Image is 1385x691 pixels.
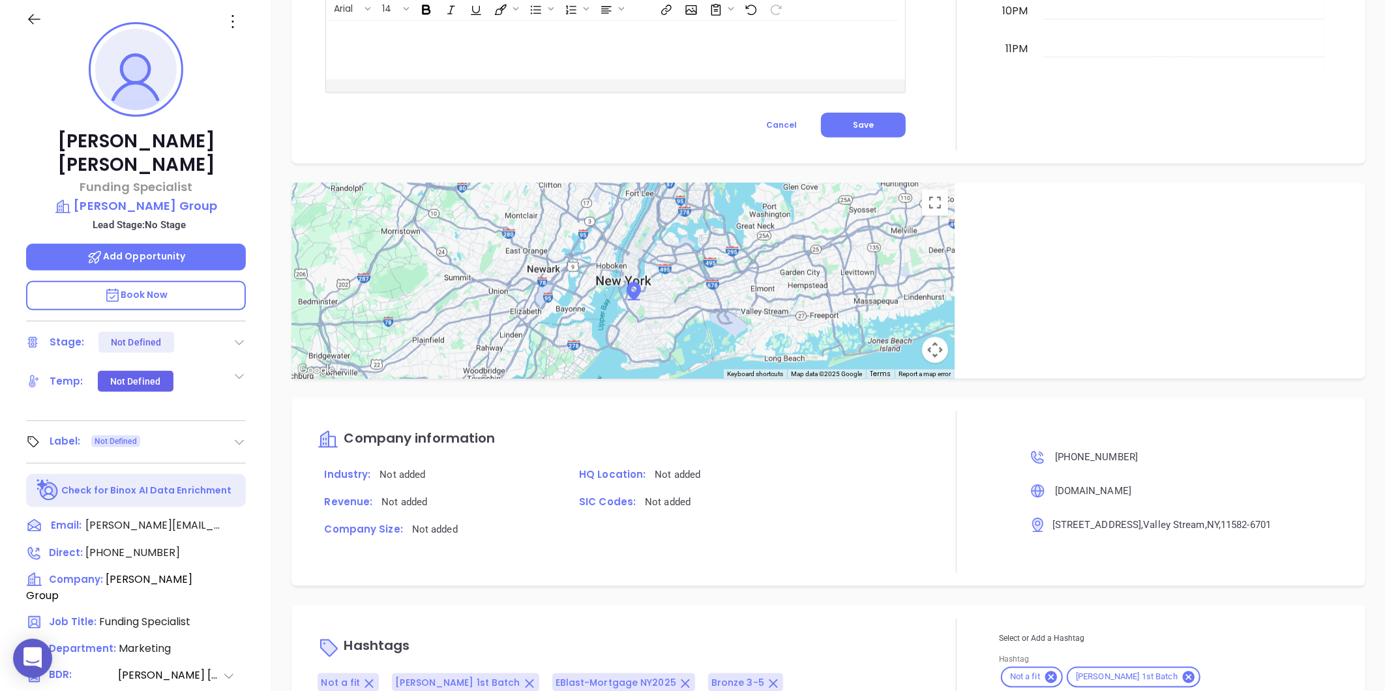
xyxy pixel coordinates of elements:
span: Industry: [324,467,370,481]
span: Save [853,119,874,130]
img: Google [295,362,338,379]
div: Not Defined [111,332,161,353]
a: [PERSON_NAME] Group [26,197,246,215]
div: Not Defined [110,371,160,392]
span: [PERSON_NAME] 1st Batch [1068,672,1185,683]
span: Map data ©2025 Google [791,370,862,377]
a: Open this area in Google Maps (opens a new window) [295,362,338,379]
p: Funding Specialist [26,178,246,196]
p: Check for Binox AI Data Enrichment [61,484,231,497]
span: Not a fit [1002,672,1048,683]
span: BDR: [49,668,117,684]
button: Map camera controls [922,337,948,363]
span: Not added [412,523,458,535]
div: Not a fit [1001,667,1063,688]
span: [PHONE_NUMBER] [1055,451,1138,463]
span: [PERSON_NAME] [PERSON_NAME] [118,668,222,684]
div: 11pm [1003,41,1030,57]
span: Not added [380,469,425,480]
p: [PERSON_NAME] [PERSON_NAME] [26,130,246,177]
span: , NY [1205,519,1219,531]
img: Ai-Enrich-DaqCidB-.svg [37,479,59,502]
span: [STREET_ADDRESS] [1052,519,1142,531]
span: [PERSON_NAME] 1st Batch [395,677,520,690]
span: 14 [376,2,398,11]
span: Not added [381,496,427,508]
span: Company Size: [324,522,402,536]
span: Hashtags [344,636,410,654]
span: Bronze 3-5 [711,677,764,690]
div: Temp: [50,372,83,391]
span: Funding Specialist [99,614,190,629]
span: Not added [655,469,700,480]
span: Email: [51,518,82,535]
button: Toggle fullscreen view [922,190,948,216]
span: [PHONE_NUMBER] [85,545,180,560]
a: Terms [870,369,891,379]
span: [DOMAIN_NAME] [1055,485,1131,497]
button: Save [821,113,906,138]
span: [PERSON_NAME][EMAIL_ADDRESS][DOMAIN_NAME] [85,518,222,533]
span: Add Opportunity [87,250,186,263]
span: Arial [327,2,359,11]
div: 10pm [1000,3,1030,19]
span: Not a fit [321,677,360,690]
p: Lead Stage: No Stage [33,216,246,233]
span: Job Title: [49,615,97,628]
span: [PERSON_NAME] Group [26,572,192,603]
p: Select or Add a Hashtag [999,632,1339,646]
span: Revenue: [324,495,372,508]
span: HQ Location: [579,467,646,481]
span: Direct : [49,546,83,559]
a: Company information [318,432,495,447]
span: Not added [645,496,691,508]
span: , Valley Stream [1141,519,1204,531]
img: profile-user [95,29,177,110]
span: EBlast-Mortgage NY2025 [556,677,676,690]
div: Stage: [50,332,85,352]
label: Hashtag [999,655,1029,663]
span: Not Defined [95,434,137,448]
span: SIC Codes: [579,495,636,508]
span: Marketing [119,641,171,656]
span: Company information [344,429,495,447]
a: Report a map error [899,370,951,377]
div: [PERSON_NAME] 1st Batch [1067,667,1200,688]
span: Book Now [104,288,168,301]
button: Keyboard shortcuts [727,370,783,379]
span: Cancel [766,119,797,130]
span: , 11582-6701 [1219,519,1271,531]
span: Company: [49,572,103,586]
span: Department: [49,641,116,655]
button: Cancel [742,113,821,138]
div: Label: [50,432,81,451]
